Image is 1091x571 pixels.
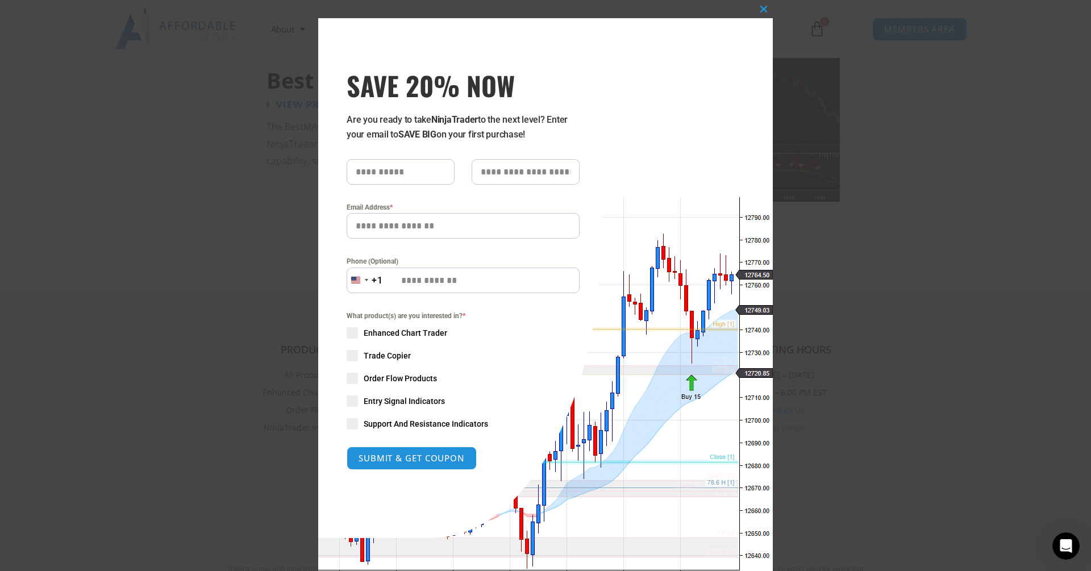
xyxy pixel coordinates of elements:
label: Email Address [347,202,580,213]
button: SUBMIT & GET COUPON [347,447,477,470]
label: Trade Copier [347,350,580,361]
button: Selected country [347,268,383,293]
span: What product(s) are you interested in? [347,310,580,322]
iframe: Intercom live chat [1052,532,1080,560]
p: Are you ready to take to the next level? Enter your email to on your first purchase! [347,112,580,142]
label: Order Flow Products [347,373,580,384]
strong: SAVE BIG [398,129,436,140]
span: Trade Copier [364,350,411,361]
span: Order Flow Products [364,373,437,384]
strong: NinjaTrader [431,114,478,125]
span: Enhanced Chart Trader [364,327,447,339]
h3: SAVE 20% NOW [347,69,580,101]
label: Entry Signal Indicators [347,395,580,407]
div: +1 [372,273,383,288]
label: Support And Resistance Indicators [347,418,580,430]
label: Phone (Optional) [347,256,580,267]
span: Entry Signal Indicators [364,395,445,407]
label: Enhanced Chart Trader [347,327,580,339]
span: Support And Resistance Indicators [364,418,488,430]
